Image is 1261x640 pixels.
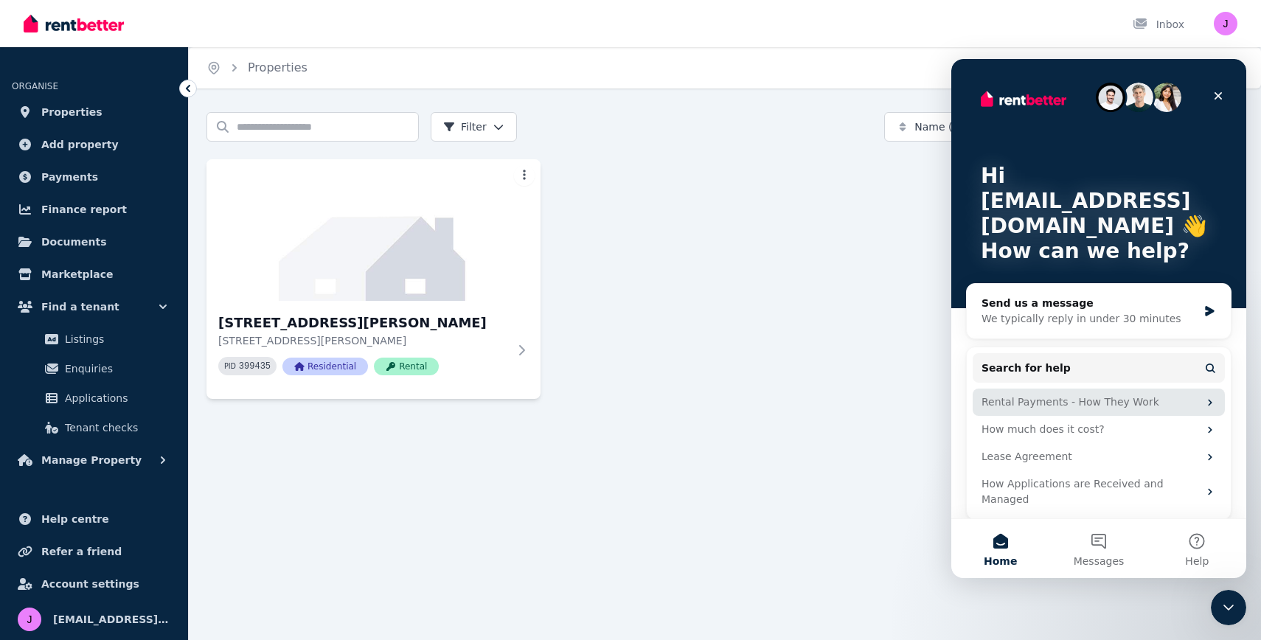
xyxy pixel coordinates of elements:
[1214,12,1237,35] img: jods7china@yahoo.com
[12,445,176,475] button: Manage Property
[12,260,176,289] a: Marketplace
[18,324,170,354] a: Listings
[41,575,139,593] span: Account settings
[914,119,974,134] span: Name (A-Z)
[12,81,58,91] span: ORGANISE
[951,59,1246,578] iframe: Intercom live chat
[12,537,176,566] a: Refer a friend
[443,119,487,134] span: Filter
[41,233,107,251] span: Documents
[884,112,1026,142] button: Name (A-Z)
[12,569,176,599] a: Account settings
[41,103,103,121] span: Properties
[41,298,119,316] span: Find a tenant
[41,543,122,560] span: Refer a friend
[248,60,308,74] a: Properties
[189,47,325,88] nav: Breadcrumb
[53,611,170,628] span: [EMAIL_ADDRESS][DOMAIN_NAME]
[282,358,368,375] span: Residential
[12,130,176,159] a: Add property
[218,313,508,333] h3: [STREET_ADDRESS][PERSON_NAME]
[41,136,119,153] span: Add property
[374,358,439,375] span: Rental
[12,504,176,534] a: Help centre
[65,360,164,378] span: Enquiries
[24,13,124,35] img: RentBetter
[18,354,170,383] a: Enquiries
[65,330,164,348] span: Listings
[65,419,164,436] span: Tenant checks
[18,413,170,442] a: Tenant checks
[18,383,170,413] a: Applications
[12,97,176,127] a: Properties
[41,451,142,469] span: Manage Property
[41,201,127,218] span: Finance report
[224,362,236,370] small: PID
[218,333,508,348] p: [STREET_ADDRESS][PERSON_NAME]
[41,265,113,283] span: Marketplace
[206,159,541,301] img: 1/17 Henderson St, Sunshine Beach
[12,292,176,321] button: Find a tenant
[65,389,164,407] span: Applications
[206,159,541,399] a: 1/17 Henderson St, Sunshine Beach[STREET_ADDRESS][PERSON_NAME][STREET_ADDRESS][PERSON_NAME]PID 39...
[1211,590,1246,625] iframe: Intercom live chat
[431,112,517,142] button: Filter
[12,195,176,224] a: Finance report
[239,361,271,372] code: 399435
[514,165,535,186] button: More options
[41,168,98,186] span: Payments
[12,162,176,192] a: Payments
[1133,17,1184,32] div: Inbox
[18,608,41,631] img: jods7china@yahoo.com
[41,510,109,528] span: Help centre
[12,227,176,257] a: Documents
